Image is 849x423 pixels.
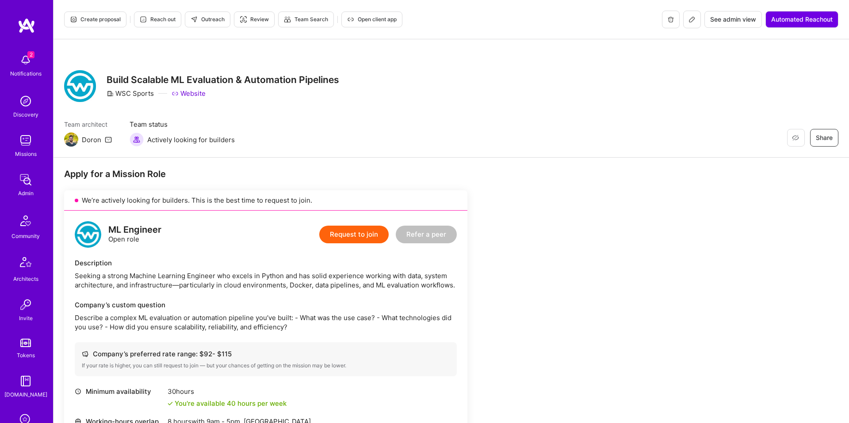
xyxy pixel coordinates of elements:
[130,120,235,129] span: Team status
[107,90,114,97] i: icon CompanyGray
[13,274,38,283] div: Architects
[134,11,181,27] button: Reach out
[319,226,389,243] button: Request to join
[347,15,397,23] span: Open client app
[18,18,35,34] img: logo
[70,16,77,23] i: icon Proposal
[810,129,838,147] button: Share
[82,135,101,144] div: Doron
[64,168,467,180] div: Apply for a Mission Role
[27,51,34,58] span: 2
[185,11,230,27] button: Outreach
[75,387,163,396] div: Minimum availability
[17,92,34,110] img: discovery
[17,296,34,313] img: Invite
[64,132,78,147] img: Team Architect
[15,210,36,231] img: Community
[75,221,101,248] img: logo
[75,258,457,268] div: Description
[75,271,457,290] div: Seeking a strong Machine Learning Engineer who excels in Python and has solid experience working ...
[765,11,838,28] button: Automated Reachout
[140,15,176,23] span: Reach out
[75,313,457,332] p: Describe a complex ML evaluation or automation pipeline you’ve built: - What was the use case? - ...
[4,390,47,399] div: [DOMAIN_NAME]
[168,387,287,396] div: 30 hours
[13,110,38,119] div: Discovery
[341,11,402,27] button: Open client app
[284,15,328,23] span: Team Search
[107,74,339,85] h3: Build Scalable ML Evaluation & Automation Pipelines
[19,313,33,323] div: Invite
[191,15,225,23] span: Outreach
[17,372,34,390] img: guide book
[64,120,112,129] span: Team architect
[234,11,275,27] button: Review
[168,399,287,408] div: You're available 40 hours per week
[64,190,467,211] div: We’re actively looking for builders. This is the best time to request to join.
[17,351,35,360] div: Tokens
[64,70,96,102] img: Company Logo
[17,171,34,189] img: admin teamwork
[278,11,334,27] button: Team Search
[710,15,756,24] span: See admin view
[75,300,457,310] div: Company’s custom question
[64,11,126,27] button: Create proposal
[105,136,112,143] i: icon Mail
[70,15,121,23] span: Create proposal
[15,149,37,159] div: Missions
[82,351,88,357] i: icon Cash
[704,11,762,28] button: See admin view
[108,225,161,244] div: Open role
[396,226,457,243] button: Refer a peer
[107,89,154,98] div: WSC Sports
[17,132,34,149] img: teamwork
[10,69,42,78] div: Notifications
[108,225,161,234] div: ML Engineer
[771,15,833,24] span: Automated Reachout
[168,401,173,406] i: icon Check
[240,15,269,23] span: Review
[75,388,81,395] i: icon Clock
[147,135,235,144] span: Actively looking for builders
[15,253,36,274] img: Architects
[172,89,206,98] a: Website
[11,231,40,241] div: Community
[240,16,247,23] i: icon Targeter
[17,51,34,69] img: bell
[792,134,799,141] i: icon EyeClosed
[18,189,34,198] div: Admin
[82,362,450,369] div: If your rate is higher, you can still request to join — but your chances of getting on the missio...
[816,133,833,142] span: Share
[82,349,450,359] div: Company’s preferred rate range: $ 92 - $ 115
[130,132,144,147] img: Actively looking for builders
[20,339,31,347] img: tokens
